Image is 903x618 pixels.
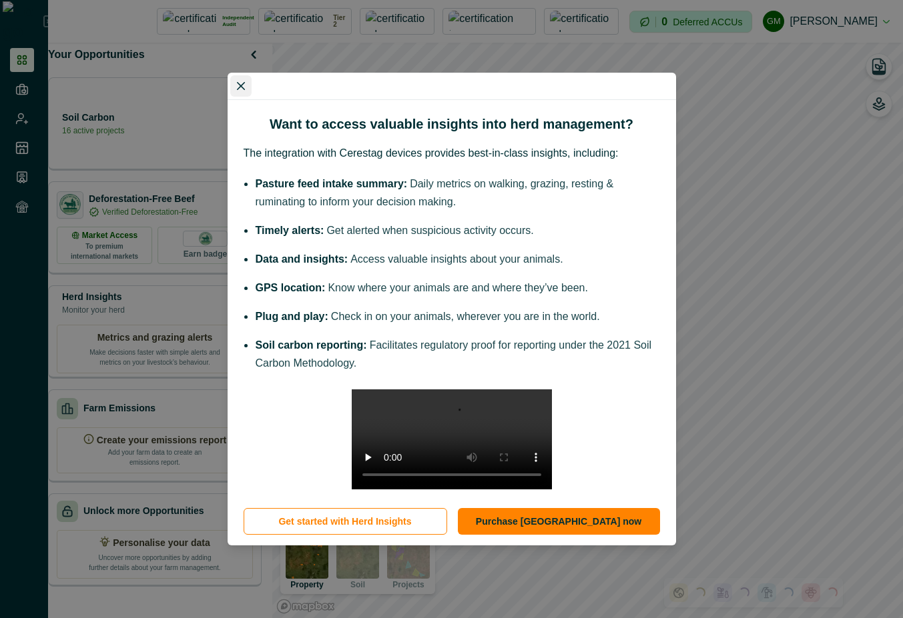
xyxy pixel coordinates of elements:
[350,253,563,265] span: Access valuable insights about your animals.
[256,178,614,207] span: Daily metrics on walking, grazing, resting & ruminating to inform your decision making.
[256,225,324,236] span: Timely alerts:
[458,508,660,535] a: Purchase [GEOGRAPHIC_DATA] now
[244,508,447,535] button: Get started with Herd Insights
[230,75,252,97] button: Close
[256,339,652,369] span: Facilitates regulatory proof for reporting under the 2021 Soil Carbon Methodology.
[256,339,367,351] span: Soil carbon reporting:
[256,253,348,265] span: Data and insights:
[256,178,408,189] span: Pasture feed intake summary:
[244,116,660,132] h2: Want to access valuable insights into herd management?
[256,311,328,322] span: Plug and play:
[326,225,533,236] span: Get alerted when suspicious activity occurs.
[331,311,600,322] span: Check in on your animals, wherever you are in the world.
[256,282,326,293] span: GPS location:
[244,145,660,161] p: The integration with Cerestag devices provides best-in-class insights, including:
[328,282,588,293] span: Know where your animals are and where they’ve been.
